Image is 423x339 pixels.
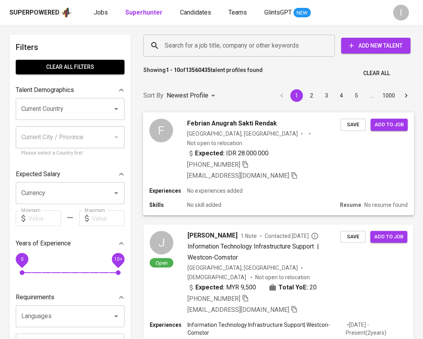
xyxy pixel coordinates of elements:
[310,283,317,292] span: 20
[143,91,163,100] p: Sort By
[187,139,242,147] p: Not open to relocation
[320,89,333,102] button: Go to page 3
[187,172,289,179] span: [EMAIL_ADDRESS][DOMAIN_NAME]
[371,118,408,131] button: Add to job
[187,231,237,240] span: [PERSON_NAME]
[340,231,365,243] button: Save
[393,5,409,20] div: I
[278,283,308,292] b: Total YoE:
[317,242,319,251] span: |
[149,187,187,195] p: Experiences
[16,82,124,98] div: Talent Demographics
[9,7,72,18] a: Superpoweredapp logo
[290,89,303,102] button: page 1
[22,62,118,72] span: Clear All filters
[187,187,242,195] p: No experiences added
[16,85,74,95] p: Talent Demographics
[111,311,122,322] button: Open
[241,232,257,240] span: 1 Note
[228,8,249,18] a: Teams
[187,129,298,137] div: [GEOGRAPHIC_DATA], [GEOGRAPHIC_DATA]
[265,232,319,240] span: Contacted [DATE]
[150,231,173,254] div: J
[365,92,378,99] div: …
[149,118,173,142] div: F
[311,232,319,240] svg: By Malaysia recruiter
[335,89,348,102] button: Go to page 4
[9,8,59,17] div: Superpowered
[21,149,119,157] p: Please select a Country first
[111,103,122,114] button: Open
[94,8,109,18] a: Jobs
[187,243,314,250] span: Information Technology Infrastructure Support
[264,8,311,18] a: GlintsGPT NEW
[187,306,289,313] span: [EMAIL_ADDRESS][DOMAIN_NAME]
[152,260,171,266] span: Open
[186,67,211,73] b: 13560435
[187,201,221,209] p: No skill added
[16,293,54,302] p: Requirements
[143,66,263,81] p: Showing of talent profiles found
[344,232,362,241] span: Save
[187,295,240,302] span: [PHONE_NUMBER]
[293,9,311,17] span: NEW
[264,9,292,16] span: GlintsGPT
[143,112,414,215] a: FFebrian Anugrah Sakti Rendak[GEOGRAPHIC_DATA], [GEOGRAPHIC_DATA]Not open to relocationExpected: ...
[187,118,277,128] span: Febrian Anugrah Sakti Rendak
[150,321,187,329] p: Experiences
[340,118,365,131] button: Save
[61,7,72,18] img: app logo
[340,201,361,209] p: Resume
[111,188,122,199] button: Open
[364,201,408,209] p: No resume found
[375,120,404,129] span: Add to job
[346,321,407,337] p: • [DATE] - Present ( 2 years )
[400,89,412,102] button: Go to next page
[20,256,23,262] span: 0
[16,41,124,53] h6: Filters
[125,8,164,18] a: Superhunter
[347,41,404,51] span: Add New Talent
[16,60,124,74] button: Clear All filters
[305,89,318,102] button: Go to page 2
[380,89,397,102] button: Go to page 1000
[370,231,407,243] button: Add to job
[16,169,60,179] p: Expected Salary
[167,91,208,100] p: Newest Profile
[94,9,108,16] span: Jobs
[92,210,124,226] input: Value
[180,9,211,16] span: Candidates
[274,89,414,102] nav: pagination navigation
[195,283,224,292] b: Expected:
[187,283,256,292] div: MYR 9,500
[350,89,363,102] button: Go to page 5
[16,166,124,182] div: Expected Salary
[374,232,403,241] span: Add to job
[255,273,310,281] p: Not open to relocation
[16,289,124,305] div: Requirements
[363,68,390,78] span: Clear All
[180,8,213,18] a: Candidates
[16,239,71,248] p: Years of Experience
[114,256,122,262] span: 10+
[16,236,124,251] div: Years of Experience
[187,321,346,337] p: Information Technology Infrastructure Support | Westcon-Comstor
[195,148,224,158] b: Expected:
[187,148,269,158] div: IDR 28.000.000
[166,67,180,73] b: 1 - 10
[187,264,298,272] div: [GEOGRAPHIC_DATA], [GEOGRAPHIC_DATA]
[360,66,393,81] button: Clear All
[345,120,362,129] span: Save
[187,161,240,168] span: [PHONE_NUMBER]
[187,254,238,261] span: Westcon-Comstor
[149,201,187,209] p: Skills
[28,210,61,226] input: Value
[228,9,247,16] span: Teams
[187,273,247,281] span: [DEMOGRAPHIC_DATA]
[125,9,163,16] b: Superhunter
[167,88,218,103] div: Newest Profile
[341,38,410,53] button: Add New Talent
